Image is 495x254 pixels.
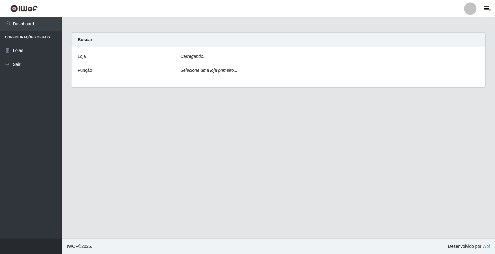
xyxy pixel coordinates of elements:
[481,244,490,249] a: iWof
[180,68,237,73] i: Selecione uma loja primeiro...
[78,37,92,42] strong: Buscar
[78,67,92,74] label: Função
[180,54,207,59] i: Carregando...
[78,53,86,60] label: Loja
[448,243,490,250] span: Desenvolvido por
[67,243,92,250] span: © 2025 .
[67,244,78,249] span: IWOF
[10,5,38,12] img: CoreUI Logo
